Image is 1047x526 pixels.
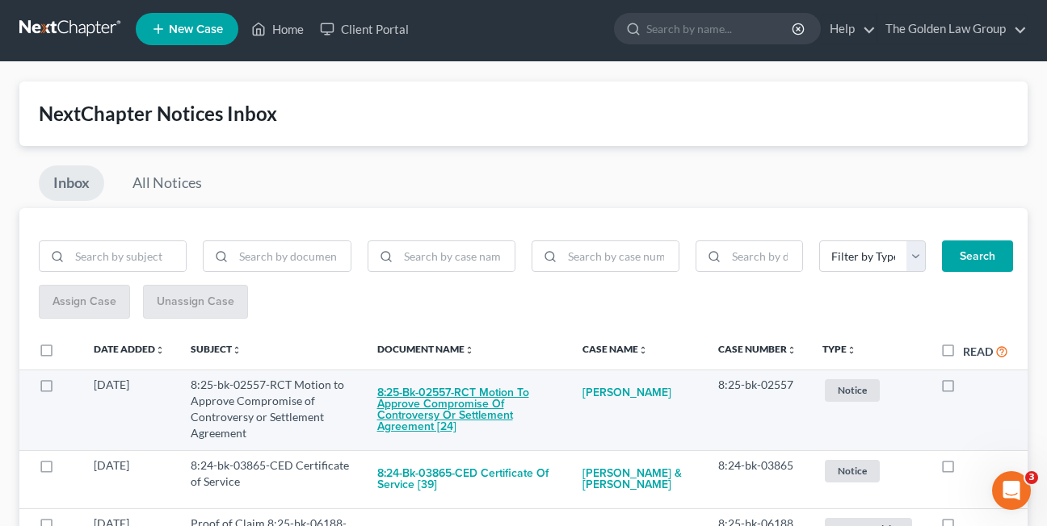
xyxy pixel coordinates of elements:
input: Search by date [726,241,802,272]
a: Home [243,15,312,44]
input: Search by case number [562,241,679,272]
a: Case Numberunfold_more [718,343,797,355]
button: 8:24-bk-03865-CED Certificate of Service [39] [377,457,557,501]
iframe: Intercom live chat [992,471,1031,510]
i: unfold_more [847,345,856,355]
input: Search by document name [233,241,350,272]
button: 8:25-bk-02557-RCT Motion to Approve Compromise of Controversy or Settlement Agreement [24] [377,377,557,443]
a: All Notices [118,165,217,201]
a: Notice [822,377,915,403]
td: 8:25-bk-02557 [705,369,809,450]
span: New Case [169,23,223,35]
i: unfold_more [465,345,474,355]
div: NextChapter Notices Inbox [39,101,1008,127]
i: unfold_more [232,345,242,355]
span: 3 [1025,471,1038,484]
a: Case Nameunfold_more [582,343,648,355]
i: unfold_more [787,345,797,355]
td: 8:25-bk-02557-RCT Motion to Approve Compromise of Controversy or Settlement Agreement [178,369,364,450]
td: 8:24-bk-03865 [705,450,809,508]
button: Search [942,240,1013,273]
label: Read [963,343,993,360]
a: [PERSON_NAME] [582,377,671,409]
a: Notice [822,457,915,484]
i: unfold_more [638,345,648,355]
a: Document Nameunfold_more [377,343,474,355]
a: Client Portal [312,15,417,44]
td: [DATE] [81,450,178,508]
span: Notice [825,460,880,482]
a: Help [822,15,876,44]
input: Search by name... [646,14,794,44]
td: 8:24-bk-03865-CED Certificate of Service [178,450,364,508]
a: [PERSON_NAME] & [PERSON_NAME] [582,457,692,501]
a: The Golden Law Group [877,15,1027,44]
input: Search by case name [398,241,515,272]
td: [DATE] [81,369,178,450]
a: Subjectunfold_more [191,343,242,355]
a: Inbox [39,165,104,201]
span: Notice [825,379,880,401]
i: unfold_more [155,345,165,355]
input: Search by subject [69,241,186,272]
a: Date Addedunfold_more [94,343,165,355]
a: Typeunfold_more [822,343,856,355]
